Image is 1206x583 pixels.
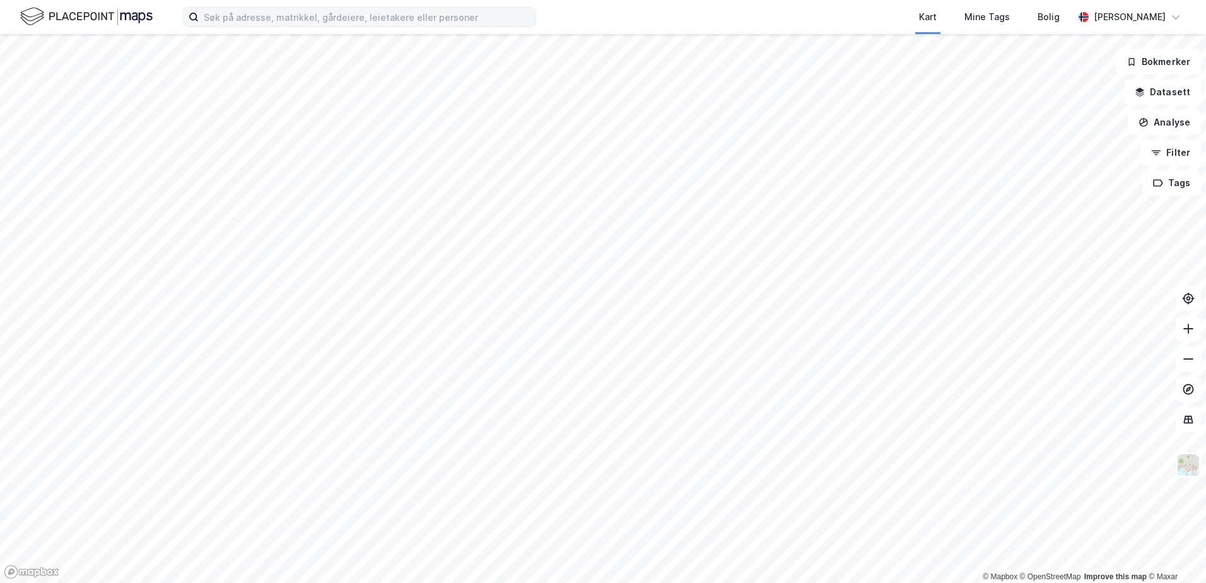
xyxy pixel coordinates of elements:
button: Bokmerker [1116,49,1201,74]
a: OpenStreetMap [1020,572,1081,581]
a: Mapbox homepage [4,565,59,579]
div: Bolig [1038,9,1060,25]
img: Z [1176,453,1200,477]
a: Mapbox [983,572,1017,581]
button: Analyse [1128,110,1201,135]
button: Tags [1142,170,1201,196]
iframe: Chat Widget [1143,522,1206,583]
div: [PERSON_NAME] [1094,9,1166,25]
button: Filter [1140,140,1201,165]
input: Søk på adresse, matrikkel, gårdeiere, leietakere eller personer [199,8,536,26]
button: Datasett [1124,79,1201,105]
div: Kontrollprogram for chat [1143,522,1206,583]
div: Kart [919,9,937,25]
a: Improve this map [1084,572,1147,581]
div: Mine Tags [964,9,1010,25]
img: logo.f888ab2527a4732fd821a326f86c7f29.svg [20,6,153,28]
